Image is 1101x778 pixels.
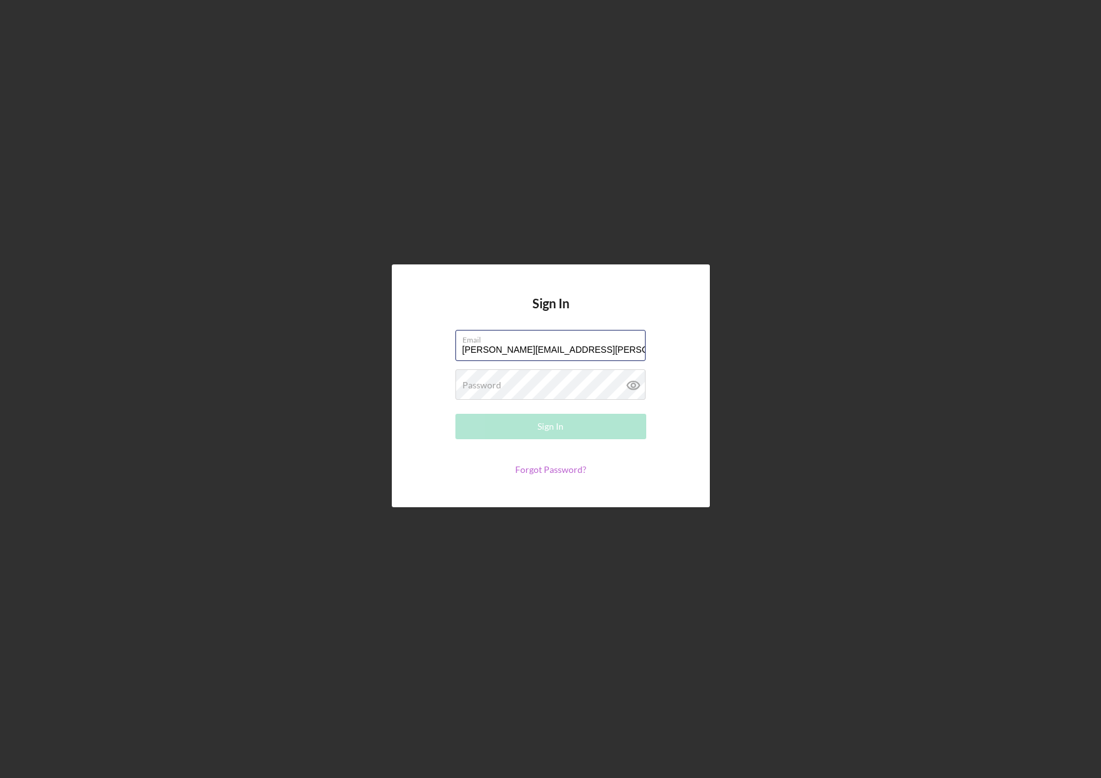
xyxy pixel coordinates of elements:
[462,331,646,345] label: Email
[462,380,501,390] label: Password
[515,464,586,475] a: Forgot Password?
[532,296,569,330] h4: Sign In
[537,414,564,439] div: Sign In
[455,414,646,439] button: Sign In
